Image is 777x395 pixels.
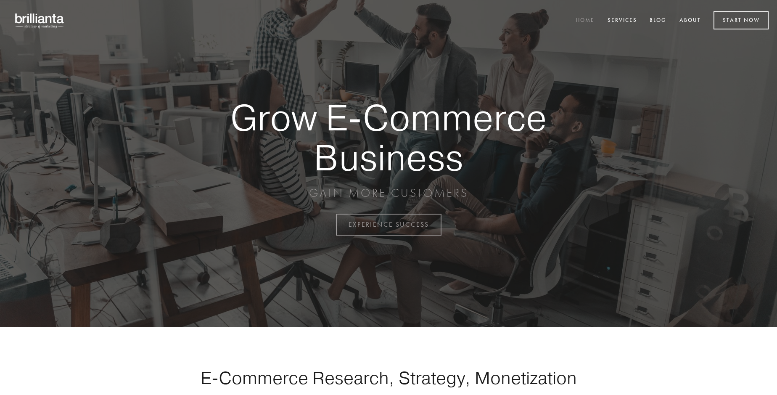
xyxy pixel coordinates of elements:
a: Home [571,14,600,28]
a: Services [602,14,642,28]
a: About [674,14,706,28]
strong: Grow E-Commerce Business [201,98,576,177]
a: Start Now [714,11,769,29]
a: EXPERIENCE SUCCESS [336,214,441,236]
img: brillianta - research, strategy, marketing [8,8,71,33]
p: GAIN MORE CUSTOMERS [201,186,576,201]
a: Blog [644,14,672,28]
h1: E-Commerce Research, Strategy, Monetization [174,367,603,388]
